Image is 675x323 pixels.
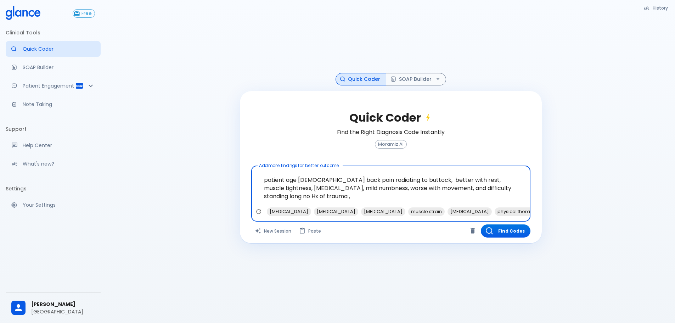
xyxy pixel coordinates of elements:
h6: Find the Right Diagnosis Code Instantly [337,127,445,137]
div: [MEDICAL_DATA] [361,207,405,216]
h2: Quick Coder [349,111,432,124]
p: What's new? [23,160,95,167]
button: Refresh suggestions [253,206,264,217]
p: Note Taking [23,101,95,108]
span: physical therapy [495,207,539,216]
div: [MEDICAL_DATA] [448,207,492,216]
span: Moramiz AI [375,142,406,147]
a: Get help from our support team [6,138,101,153]
a: Docugen: Compose a clinical documentation in seconds [6,60,101,75]
span: [MEDICAL_DATA] [361,207,405,216]
div: [MEDICAL_DATA] [314,207,358,216]
p: Quick Coder [23,45,95,52]
li: Clinical Tools [6,24,101,41]
p: Your Settings [23,201,95,208]
div: [PERSON_NAME][GEOGRAPHIC_DATA] [6,296,101,320]
button: History [640,3,672,13]
a: Moramiz: Find ICD10AM codes instantly [6,41,101,57]
span: muscle strain [408,207,445,216]
div: [MEDICAL_DATA] [267,207,311,216]
li: Support [6,121,101,138]
button: Quick Coder [336,73,386,85]
p: Help Center [23,142,95,149]
span: [MEDICAL_DATA] [314,207,358,216]
button: Find Codes [481,224,530,238]
textarea: patient age [DEMOGRAPHIC_DATA] back pain radiating to buttock, better with rest, muscle tightness... [256,169,525,207]
button: Clears all inputs and results. [251,224,296,238]
button: Free [73,9,95,18]
div: physical therapy [495,207,539,216]
div: Patient Reports & Referrals [6,78,101,94]
span: Free [79,11,95,16]
a: Advanced note-taking [6,96,101,112]
span: [PERSON_NAME] [31,301,95,308]
span: [MEDICAL_DATA] [267,207,311,216]
a: Click to view or change your subscription [73,9,101,18]
div: muscle strain [408,207,445,216]
button: SOAP Builder [386,73,446,85]
span: [MEDICAL_DATA] [448,207,492,216]
li: Settings [6,180,101,197]
button: Clear [467,225,478,236]
p: Patient Engagement [23,82,75,89]
p: SOAP Builder [23,64,95,71]
button: Paste from clipboard [296,224,325,238]
a: Manage your settings [6,197,101,213]
div: Recent updates and feature releases [6,156,101,172]
p: [GEOGRAPHIC_DATA] [31,308,95,315]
